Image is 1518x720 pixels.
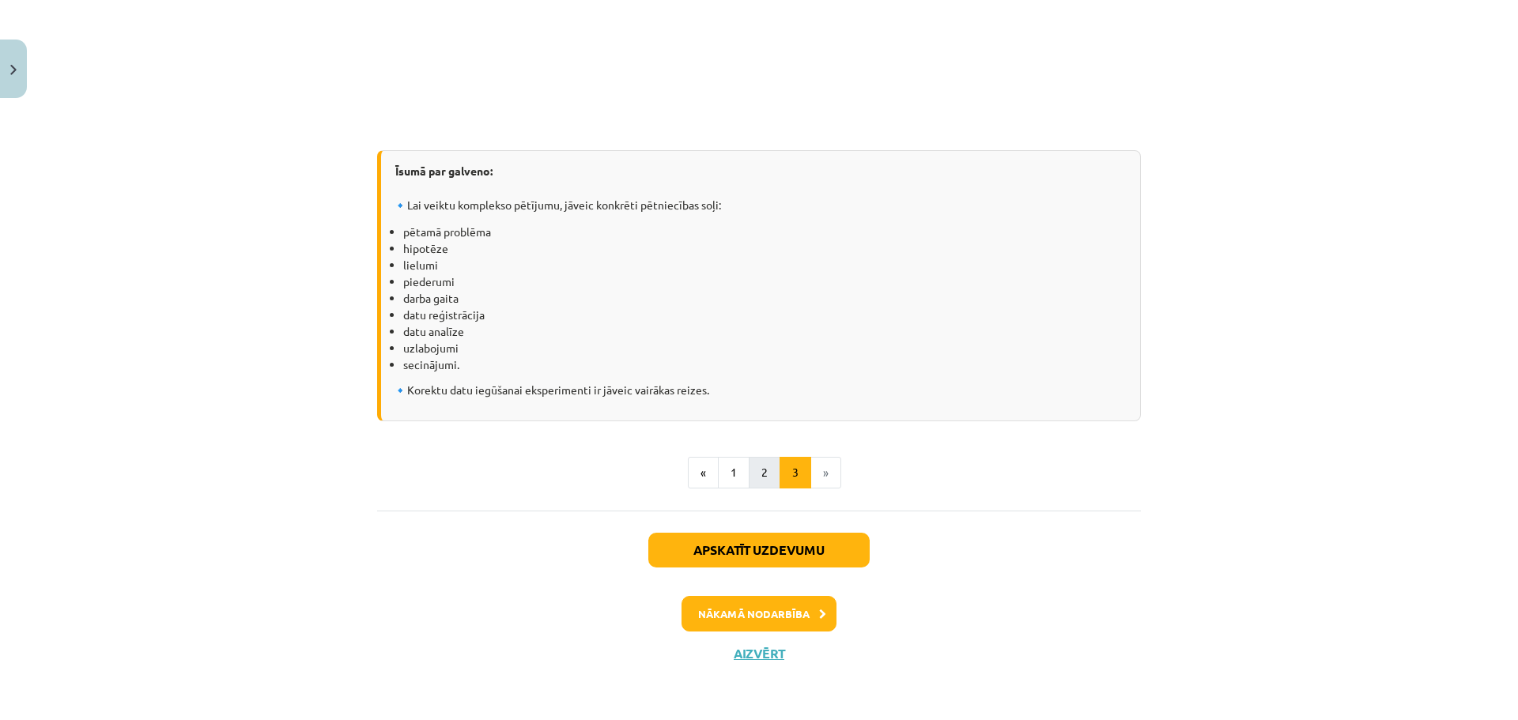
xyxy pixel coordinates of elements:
li: datu analīze [403,323,1128,340]
li: hipotēze [403,240,1128,257]
button: 1 [718,457,750,488]
button: Apskatīt uzdevumu [648,533,870,567]
button: 2 [749,457,780,488]
button: Nākamā nodarbība [682,596,836,632]
nav: Page navigation example [377,457,1141,488]
button: « [688,457,719,488]
li: lielumi [403,257,1128,273]
p: Lai veiktu komplekso pētījumu, jāveic konkrēti pētniecības soļi: [393,163,1128,214]
p: Korektu datu iegūšanai eksperimenti ir jāveic vairākas reizes. [393,381,1128,399]
li: darba gaita [403,290,1128,307]
li: uzlabojumi [403,340,1128,356]
button: 3 [780,457,811,488]
li: piederumi [403,273,1128,290]
li: secinājumi. [403,356,1128,373]
button: Aizvērt [729,646,789,662]
img: icon-close-lesson-0947bae3869378f0d4975bcd49f059093ad1ed9edebbc8119c70593378902aed.svg [10,65,17,75]
li: datu reģistrācija [403,307,1128,323]
span: 🔹 [393,384,407,397]
span: 🔹 [393,199,407,212]
b: Īsumā par galveno: [395,164,493,178]
li: pētamā problēma [403,224,1128,240]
